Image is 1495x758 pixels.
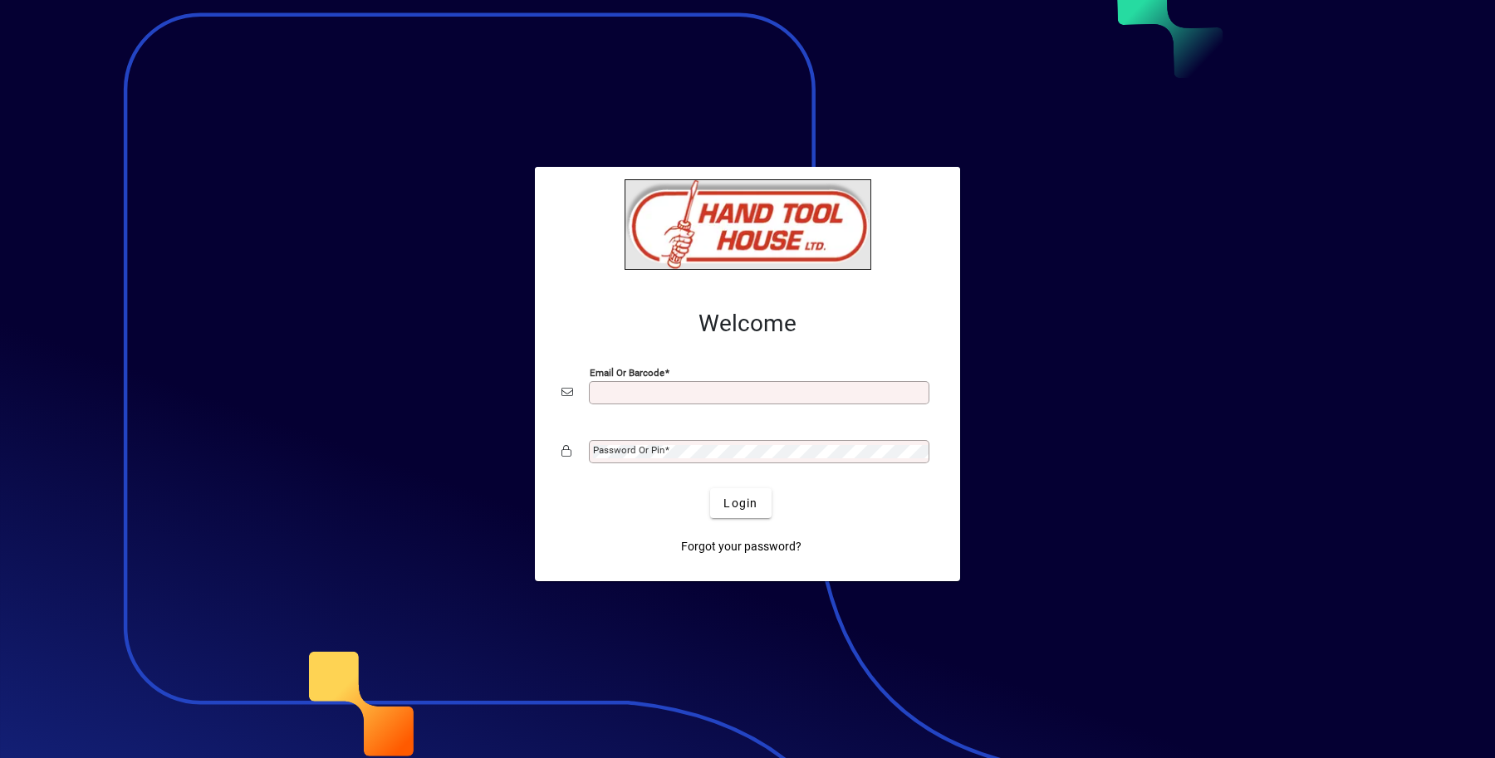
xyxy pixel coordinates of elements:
h2: Welcome [561,310,934,338]
mat-label: Password or Pin [593,444,664,456]
button: Login [710,488,771,518]
span: Forgot your password? [681,538,801,555]
span: Login [723,495,757,512]
mat-label: Email or Barcode [590,367,664,379]
a: Forgot your password? [674,531,808,561]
